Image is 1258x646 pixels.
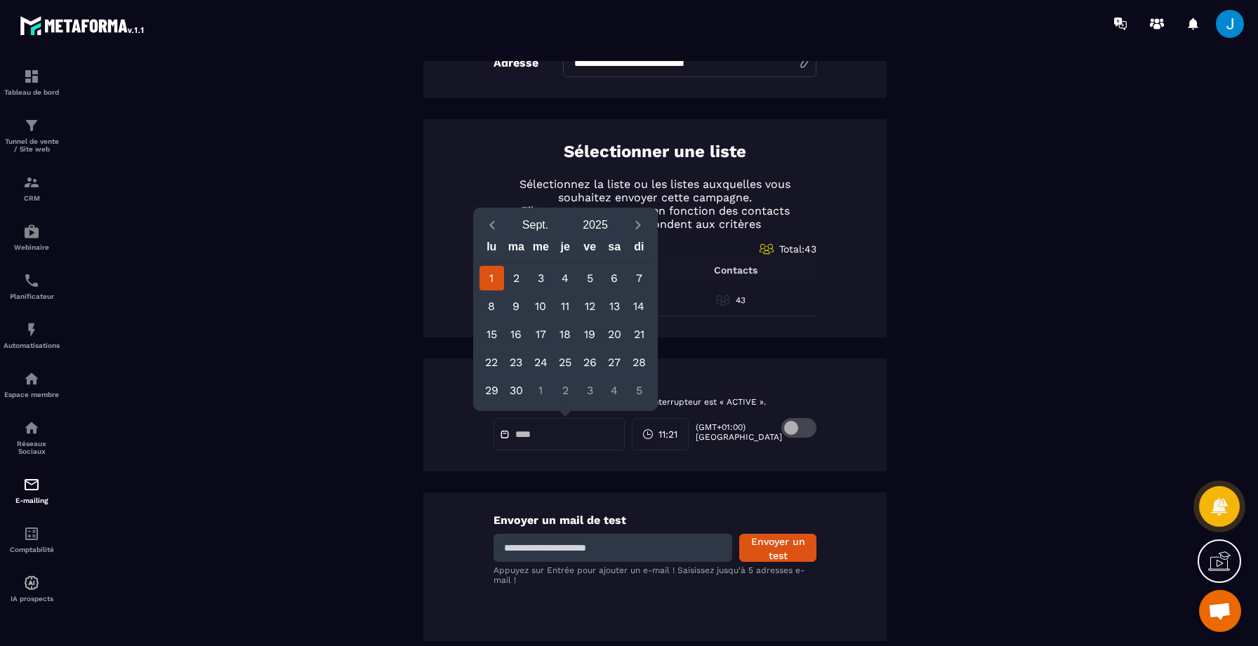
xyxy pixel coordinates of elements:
button: Previous month [479,215,505,234]
div: 22 [479,350,504,375]
div: 12 [578,294,602,318]
a: Ouvrir le chat [1199,590,1241,632]
p: Envoyer un mail de test [494,513,816,527]
div: 13 [602,294,627,318]
img: accountant [23,525,40,542]
div: 3 [578,378,602,403]
p: Filtrez votre campagne en fonction des contacts spécifiques qui répondent aux critères [494,204,816,231]
a: social-networksocial-networkRéseaux Sociaux [4,409,60,466]
a: formationformationTableau de bord [4,58,60,107]
img: formation [23,117,40,134]
p: Réseaux Sociaux [4,440,60,455]
p: E-mailing [4,497,60,504]
div: lu [479,237,504,262]
div: 5 [627,378,651,403]
p: Planificateur [4,292,60,300]
img: automations [23,223,40,240]
div: 7 [627,266,651,290]
div: 2 [504,266,529,290]
a: emailemailE-mailing [4,466,60,515]
p: 43 [736,295,746,306]
div: 19 [578,322,602,346]
span: Total: 43 [779,243,816,255]
p: IA prospects [4,595,60,603]
div: 5 [578,266,602,290]
p: Appuyez sur Entrée pour ajouter un e-mail ! Saisissez jusqu'à 5 adresses e-mail ! [494,565,816,585]
div: 10 [529,294,553,318]
div: 21 [627,322,651,346]
div: sa [602,237,627,262]
p: Webinaire [4,243,60,251]
img: formation [23,68,40,85]
img: automations [23,321,40,338]
button: Open months overlay [505,213,566,237]
p: Comptabilité [4,546,60,553]
p: (GMT+01:00) [GEOGRAPHIC_DATA] [696,422,756,442]
div: 24 [529,350,553,375]
div: di [627,237,651,262]
div: 18 [553,322,578,346]
div: ma [504,237,529,262]
a: automationsautomationsEspace membre [4,360,60,409]
a: accountantaccountantComptabilité [4,515,60,564]
div: 6 [602,266,627,290]
button: Open years overlay [565,213,625,237]
div: 17 [529,322,553,346]
div: 11 [553,294,578,318]
a: formationformationTunnel de vente / Site web [4,107,60,163]
img: email [23,476,40,493]
button: Next month [625,215,651,234]
div: 3 [529,266,553,290]
div: Calendar days [479,266,651,403]
div: 1 [479,266,504,290]
img: automations [23,370,40,387]
div: 27 [602,350,627,375]
p: Tunnel de vente / Site web [4,137,60,153]
p: Sélectionnez la liste ou les listes auxquelles vous souhaitez envoyer cette campagne. [494,177,816,204]
p: Automatisations [4,342,60,349]
a: formationformationCRM [4,163,60,213]
a: schedulerschedulerPlanificateur [4,262,60,311]
div: 30 [504,378,529,403]
span: 11:21 [658,427,677,441]
img: logo [20,13,146,38]
button: Envoyer un test [739,534,816,562]
div: je [553,237,578,262]
div: 8 [479,294,504,318]
div: 29 [479,378,504,403]
p: Sélectionner une liste [564,140,746,163]
div: 1 [529,378,553,403]
div: 28 [627,350,651,375]
div: 2 [553,378,578,403]
div: 9 [504,294,529,318]
div: me [529,237,553,262]
div: 16 [504,322,529,346]
div: 26 [578,350,602,375]
p: CRM [4,194,60,202]
div: 20 [602,322,627,346]
div: 15 [479,322,504,346]
p: Tableau de bord [4,88,60,96]
img: social-network [23,419,40,436]
p: Espace membre [4,391,60,398]
img: scheduler [23,272,40,289]
div: 4 [553,266,578,290]
img: automations [23,574,40,591]
p: Adresse [494,56,538,69]
a: automationsautomationsWebinaire [4,213,60,262]
p: Contacts [714,264,757,276]
div: 4 [602,378,627,403]
div: 25 [553,350,578,375]
div: 23 [504,350,529,375]
div: ve [578,237,602,262]
div: Calendar wrapper [479,237,651,403]
a: automationsautomationsAutomatisations [4,311,60,360]
div: 14 [627,294,651,318]
img: formation [23,174,40,191]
